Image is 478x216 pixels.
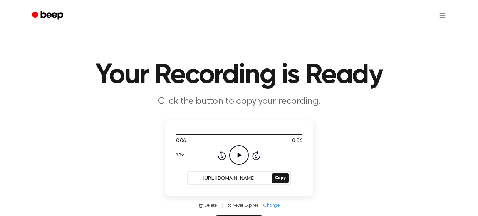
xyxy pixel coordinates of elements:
[221,202,223,209] span: |
[176,137,186,145] span: 0:06
[263,202,280,209] span: Change
[91,95,387,108] p: Click the button to copy your recording.
[292,137,302,145] span: 0:06
[272,173,288,183] button: Copy
[433,6,452,25] button: Open menu
[176,149,184,162] button: 1.0x
[42,61,436,89] h1: Your Recording is Ready
[260,202,262,209] span: |
[228,202,280,209] button: Never Expires|Change
[198,202,217,209] button: Delete
[27,8,70,23] a: Beep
